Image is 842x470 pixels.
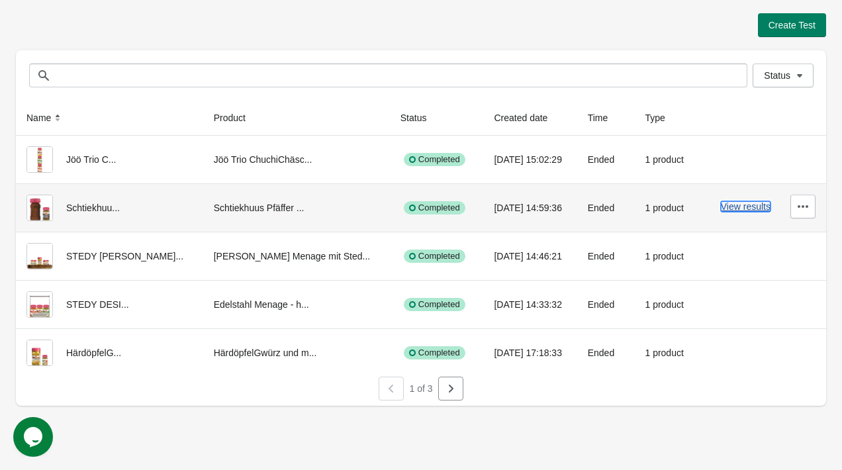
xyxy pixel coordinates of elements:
[404,346,465,359] div: Completed
[494,340,566,366] div: [DATE] 17:18:33
[721,201,771,212] button: View results
[214,291,379,318] div: Edelstahl Menage - h...
[404,250,465,263] div: Completed
[588,340,624,366] div: Ended
[209,106,264,130] button: Product
[214,195,379,221] div: Schtiekhuus Pfäffer ...
[588,146,624,173] div: Ended
[645,195,686,221] div: 1 product
[26,195,193,221] div: Schtiekhuu...
[758,13,826,37] button: Create Test
[13,417,56,457] iframe: chat widget
[639,106,683,130] button: Type
[404,153,465,166] div: Completed
[214,243,379,269] div: [PERSON_NAME] Menage mit Sted...
[21,106,70,130] button: Name
[26,243,193,269] div: STEDY [PERSON_NAME]...
[494,195,566,221] div: [DATE] 14:59:36
[753,64,814,87] button: Status
[489,106,566,130] button: Created date
[26,146,193,173] div: Jöö Trio C...
[588,243,624,269] div: Ended
[494,243,566,269] div: [DATE] 14:46:21
[494,146,566,173] div: [DATE] 15:02:29
[404,201,465,214] div: Completed
[214,340,379,366] div: HärdöpfelGwürz und m...
[214,146,379,173] div: Jöö Trio ChuchiChäsc...
[26,291,193,318] div: STEDY DESI...
[583,106,627,130] button: Time
[645,340,686,366] div: 1 product
[645,243,686,269] div: 1 product
[588,291,624,318] div: Ended
[769,20,816,30] span: Create Test
[395,106,445,130] button: Status
[404,298,465,311] div: Completed
[645,291,686,318] div: 1 product
[645,146,686,173] div: 1 product
[494,291,566,318] div: [DATE] 14:33:32
[588,195,624,221] div: Ended
[409,383,432,394] span: 1 of 3
[26,340,193,366] div: HärdöpfelG...
[764,70,790,81] span: Status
